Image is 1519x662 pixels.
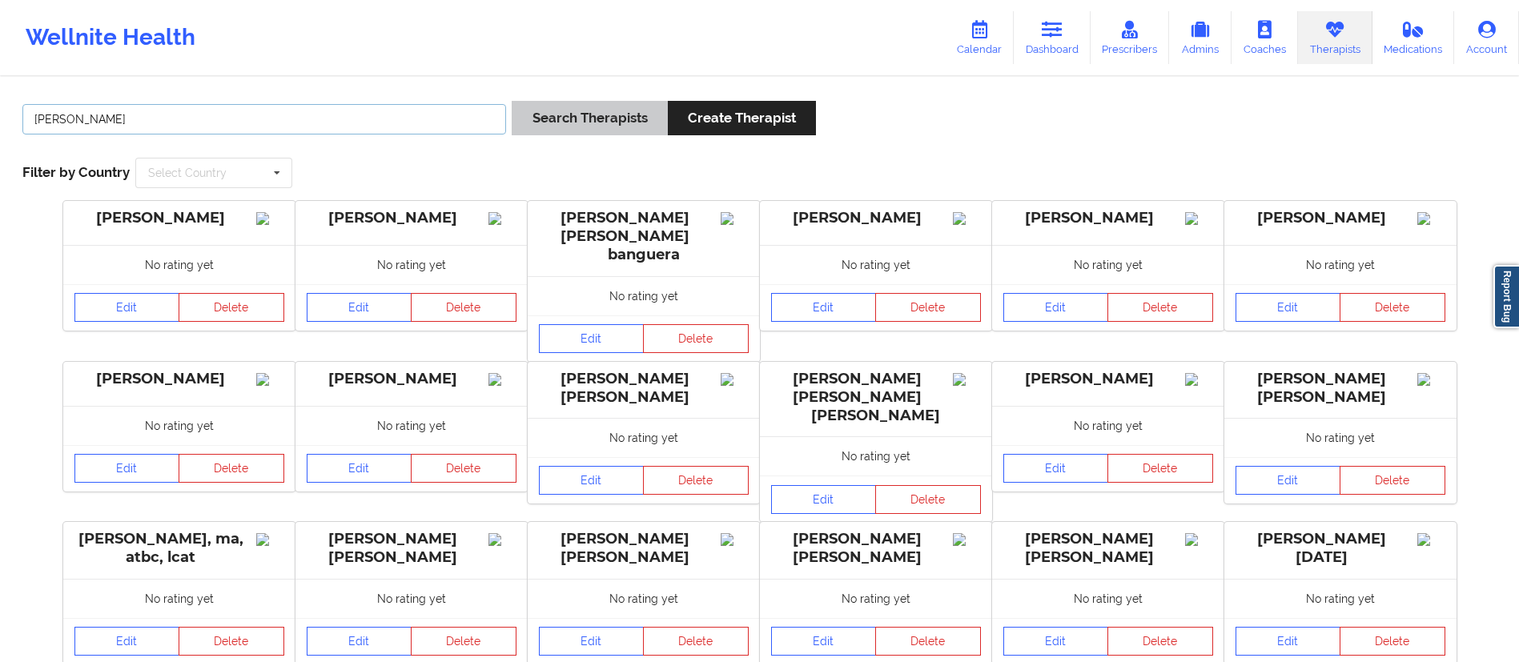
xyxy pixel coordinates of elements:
a: Edit [771,485,877,514]
button: Search Therapists [512,101,667,135]
a: Dashboard [1014,11,1091,64]
div: [PERSON_NAME] [771,209,981,227]
div: [PERSON_NAME] [1236,209,1445,227]
div: No rating yet [992,579,1224,618]
img: Image%2Fplaceholer-image.png [256,533,284,546]
img: Image%2Fplaceholer-image.png [721,373,749,386]
a: Edit [539,466,645,495]
button: Create Therapist [668,101,816,135]
img: Image%2Fplaceholer-image.png [1417,212,1445,225]
img: Image%2Fplaceholer-image.png [1185,373,1213,386]
img: Image%2Fplaceholer-image.png [256,373,284,386]
img: Image%2Fplaceholer-image.png [488,533,516,546]
div: Select Country [148,167,227,179]
div: [PERSON_NAME] [PERSON_NAME] banguera [539,209,749,264]
div: [PERSON_NAME] [74,370,284,388]
a: Edit [307,454,412,483]
a: Report Bug [1493,265,1519,328]
a: Edit [1003,293,1109,322]
img: Image%2Fplaceholer-image.png [256,212,284,225]
button: Delete [1107,627,1213,656]
button: Delete [875,293,981,322]
button: Delete [179,454,284,483]
button: Delete [643,466,749,495]
div: No rating yet [63,245,295,284]
img: Image%2Fplaceholer-image.png [953,533,981,546]
div: No rating yet [528,579,760,618]
div: [PERSON_NAME] [1003,209,1213,227]
a: Coaches [1232,11,1298,64]
a: Edit [771,627,877,656]
button: Delete [179,627,284,656]
a: Therapists [1298,11,1372,64]
div: No rating yet [295,579,528,618]
div: [PERSON_NAME], ma, atbc, lcat [74,530,284,567]
div: [PERSON_NAME] [PERSON_NAME] [PERSON_NAME] [771,370,981,425]
button: Delete [411,627,516,656]
div: [PERSON_NAME] [PERSON_NAME] [539,370,749,407]
button: Delete [411,293,516,322]
img: Image%2Fplaceholer-image.png [1417,533,1445,546]
button: Delete [1107,293,1213,322]
div: [PERSON_NAME][DATE] [1236,530,1445,567]
button: Delete [1107,454,1213,483]
a: Medications [1372,11,1455,64]
div: No rating yet [528,276,760,315]
a: Admins [1169,11,1232,64]
button: Delete [411,454,516,483]
div: No rating yet [295,245,528,284]
div: [PERSON_NAME] [74,209,284,227]
button: Delete [1340,293,1445,322]
button: Delete [643,627,749,656]
button: Delete [875,627,981,656]
a: Edit [1003,627,1109,656]
img: Image%2Fplaceholer-image.png [953,212,981,225]
a: Prescribers [1091,11,1170,64]
a: Edit [1003,454,1109,483]
a: Edit [307,627,412,656]
span: Filter by Country [22,164,130,180]
img: Image%2Fplaceholer-image.png [488,212,516,225]
div: [PERSON_NAME] [PERSON_NAME] [771,530,981,567]
div: [PERSON_NAME] [307,370,516,388]
img: Image%2Fplaceholer-image.png [721,212,749,225]
div: No rating yet [63,579,295,618]
input: Search Keywords [22,104,506,134]
img: Image%2Fplaceholer-image.png [1417,373,1445,386]
a: Edit [539,627,645,656]
div: No rating yet [992,406,1224,445]
a: Edit [1236,627,1341,656]
div: No rating yet [1224,579,1457,618]
div: No rating yet [1224,245,1457,284]
a: Edit [1236,466,1341,495]
div: [PERSON_NAME] [PERSON_NAME] [307,530,516,567]
div: [PERSON_NAME] [PERSON_NAME] [539,530,749,567]
a: Edit [1236,293,1341,322]
img: Image%2Fplaceholer-image.png [1185,533,1213,546]
div: [PERSON_NAME] [307,209,516,227]
div: [PERSON_NAME] [PERSON_NAME] [1003,530,1213,567]
div: No rating yet [528,418,760,457]
div: No rating yet [760,245,992,284]
div: No rating yet [992,245,1224,284]
img: Image%2Fplaceholer-image.png [953,373,981,386]
a: Account [1454,11,1519,64]
a: Edit [74,293,180,322]
div: No rating yet [295,406,528,445]
a: Edit [74,627,180,656]
img: Image%2Fplaceholer-image.png [1185,212,1213,225]
div: No rating yet [760,579,992,618]
a: Calendar [945,11,1014,64]
button: Delete [179,293,284,322]
div: No rating yet [760,436,992,475]
div: No rating yet [63,406,295,445]
div: [PERSON_NAME] [1003,370,1213,388]
a: Edit [307,293,412,322]
a: Edit [539,324,645,353]
img: Image%2Fplaceholer-image.png [488,373,516,386]
div: [PERSON_NAME] [PERSON_NAME] [1236,370,1445,407]
button: Delete [643,324,749,353]
img: Image%2Fplaceholer-image.png [721,533,749,546]
button: Delete [1340,466,1445,495]
div: No rating yet [1224,418,1457,457]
